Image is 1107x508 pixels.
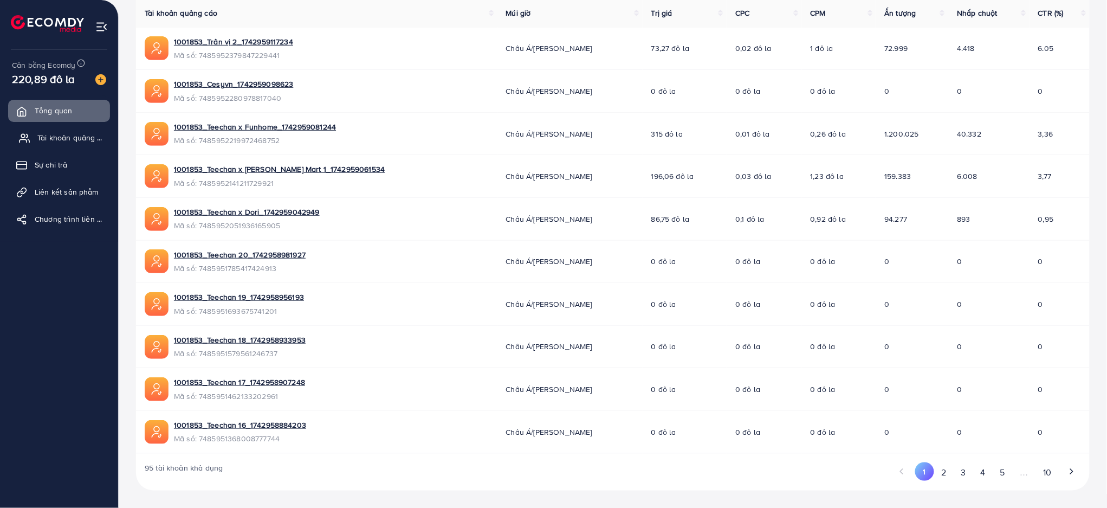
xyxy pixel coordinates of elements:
img: biểu trưng [11,15,84,32]
font: Châu Á/[PERSON_NAME] [506,384,592,395]
img: ic-ads-acc.e4c84228.svg [145,79,169,103]
font: 0 [885,384,890,395]
font: 0 [1038,86,1043,97]
font: Cân bằng Ecomdy [12,60,75,70]
font: 10 [1044,466,1052,478]
img: hình ảnh [95,74,106,85]
font: 220,89 đô la [12,71,75,87]
a: 1001853_Teechan 20_1742958981927 [174,249,306,260]
font: 0 [957,427,962,438]
font: 0 [885,256,890,267]
font: Ấn tượng [885,8,916,18]
font: 0,1 đô la [735,214,764,224]
font: 1 đô la [811,43,833,54]
font: 0 đô la [735,299,760,310]
img: ic-ads-acc.e4c84228.svg [145,377,169,401]
font: Châu Á/[PERSON_NAME] [506,86,592,97]
font: 6.008 [957,171,977,182]
font: 0 [1038,427,1043,438]
a: 1001853_Teechan 18_1742958933953 [174,335,306,345]
font: 0 đô la [651,384,676,395]
font: 315 đô la [651,128,683,139]
font: Châu Á/[PERSON_NAME] [506,171,592,182]
font: Mã số: 7485952141211729921 [174,178,274,189]
a: 1001853_Trân vị 2_1742959117234 [174,36,293,47]
font: 0,02 đô la [735,43,772,54]
font: 6.05 [1038,43,1054,54]
font: Nhấp chuột [957,8,998,18]
font: 0 đô la [651,299,676,310]
font: 893 [957,214,970,224]
font: 0 đô la [811,384,836,395]
font: 1001853_Teechan 19_1742958956193 [174,292,304,303]
img: ic-ads-acc.e4c84228.svg [145,122,169,146]
font: 0,03 đô la [735,171,772,182]
font: Mã số: 7485952051936165905 [174,220,280,231]
font: 0 [885,341,890,352]
font: 0 [957,384,962,395]
font: 0,92 đô la [811,214,846,224]
a: Liên kết sản phẩm [8,181,110,203]
font: Mã số: 7485951368008777744 [174,433,280,444]
font: 3 [961,466,966,478]
font: Mã số: 7485952280978817040 [174,93,281,104]
font: 0 [1038,299,1043,310]
img: ic-ads-acc.e4c84228.svg [145,207,169,231]
a: Tổng quan [8,100,110,121]
font: 0 [957,256,962,267]
font: 0 [885,427,890,438]
font: Tài khoản quảng cáo [145,8,217,18]
font: 0 [957,86,962,97]
a: 1001853_Teechan x Dori_1742959042949 [174,207,320,217]
img: ic-ads-acc.e4c84228.svg [145,292,169,316]
font: CPM [811,8,826,18]
font: 1001853_Teechan 17_1742958907248 [174,377,305,388]
font: 3,77 [1038,171,1052,182]
a: 1001853_Teechan 16_1742958884203 [174,420,306,430]
font: Chương trình liên kết [35,214,107,224]
font: Châu Á/[PERSON_NAME] [506,299,592,310]
font: 0 [885,86,890,97]
font: Mã số: 7485951693675741201 [174,306,277,317]
font: 40.332 [957,128,981,139]
font: 5 [1000,466,1005,478]
ul: Phân trang [893,462,1081,483]
font: 0,95 [1038,214,1054,224]
font: 1 [923,466,926,477]
font: Mã số: 7485952379847229441 [174,50,280,61]
font: 0 [957,299,962,310]
font: Liên kết sản phẩm [35,187,99,197]
button: Đi đến trang 10 [1036,462,1059,483]
button: Đi đến trang 4 [973,462,993,483]
a: Tài khoản quảng cáo của tôi [8,127,110,149]
font: 0,26 đô la [811,128,846,139]
img: ic-ads-acc.e4c84228.svg [145,249,169,273]
font: Mã số: 7485951579561246737 [174,348,277,359]
font: 0 [1038,341,1043,352]
img: ic-ads-acc.e4c84228.svg [145,36,169,60]
font: Châu Á/[PERSON_NAME] [506,214,592,224]
font: 1001853_Teechan x [PERSON_NAME] Mart 1_1742959061534 [174,164,385,175]
font: 0 đô la [735,86,760,97]
font: 95 tài khoản khả dụng [145,462,223,473]
button: Đi đến trang 3 [954,462,973,483]
font: 0 đô la [811,86,836,97]
font: 196,06 đô la [651,171,694,182]
img: ic-ads-acc.e4c84228.svg [145,335,169,359]
font: 0 đô la [735,256,760,267]
a: 1001853_Teechan x Funhome_1742959081244 [174,121,336,132]
font: Châu Á/[PERSON_NAME] [506,43,592,54]
a: 1001853_Cesyvn_1742959098623 [174,79,293,89]
font: Tài khoản quảng cáo của tôi [37,132,135,143]
font: 0 đô la [811,256,836,267]
font: 0 đô la [651,86,676,97]
font: Mã số: 7485951462133202961 [174,391,278,402]
img: ic-ads-acc.e4c84228.svg [145,420,169,444]
font: CTR (%) [1038,8,1064,18]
